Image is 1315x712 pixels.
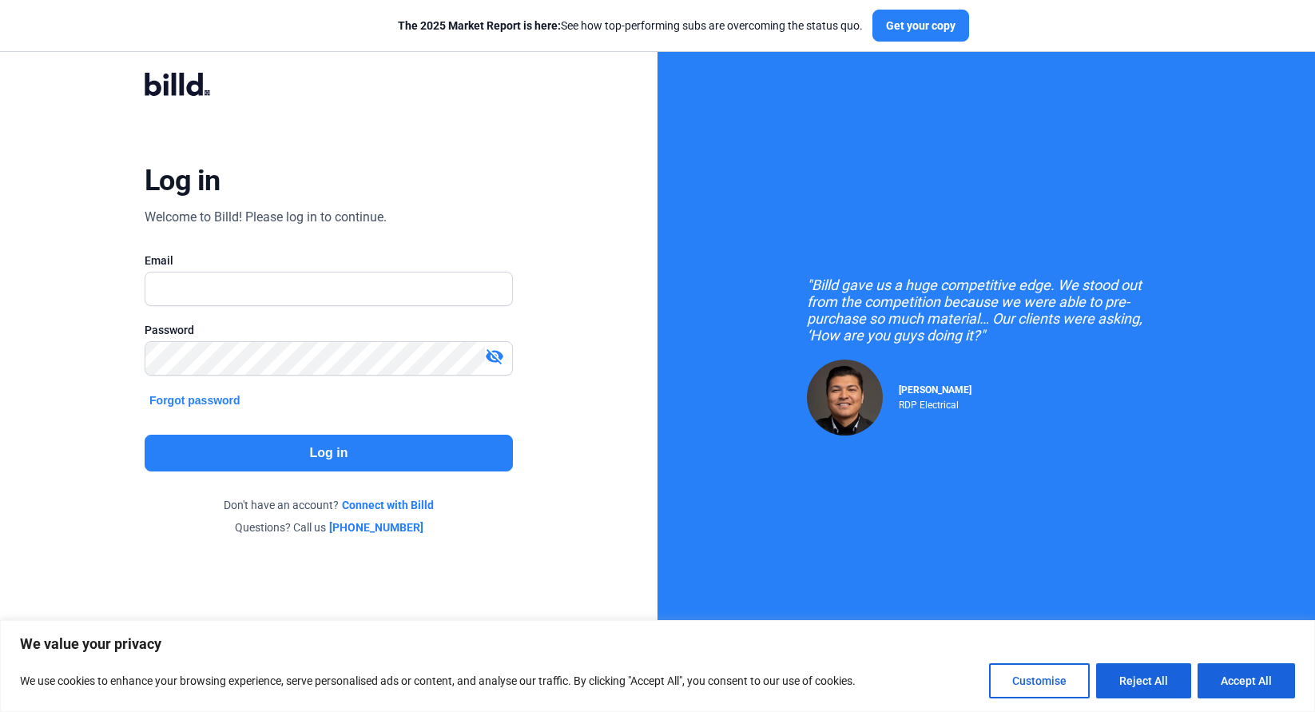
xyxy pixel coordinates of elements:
div: Questions? Call us [145,519,513,535]
div: Log in [145,163,220,198]
div: Password [145,322,513,338]
div: RDP Electrical [899,396,971,411]
p: We value your privacy [20,634,1295,654]
div: "Billd gave us a huge competitive edge. We stood out from the competition because we were able to... [807,276,1166,344]
img: Raul Pacheco [807,360,883,436]
button: Log in [145,435,513,471]
button: Customise [989,663,1090,698]
button: Forgot password [145,392,245,409]
p: We use cookies to enhance your browsing experience, serve personalised ads or content, and analys... [20,671,856,690]
div: Email [145,253,513,268]
div: See how top-performing subs are overcoming the status quo. [398,18,863,34]
button: Reject All [1096,663,1191,698]
a: [PHONE_NUMBER] [329,519,423,535]
button: Accept All [1198,663,1295,698]
div: Don't have an account? [145,497,513,513]
span: [PERSON_NAME] [899,384,971,396]
span: The 2025 Market Report is here: [398,19,561,32]
mat-icon: visibility_off [485,347,504,366]
div: Welcome to Billd! Please log in to continue. [145,208,387,227]
a: Connect with Billd [342,497,434,513]
button: Get your copy [872,10,969,42]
